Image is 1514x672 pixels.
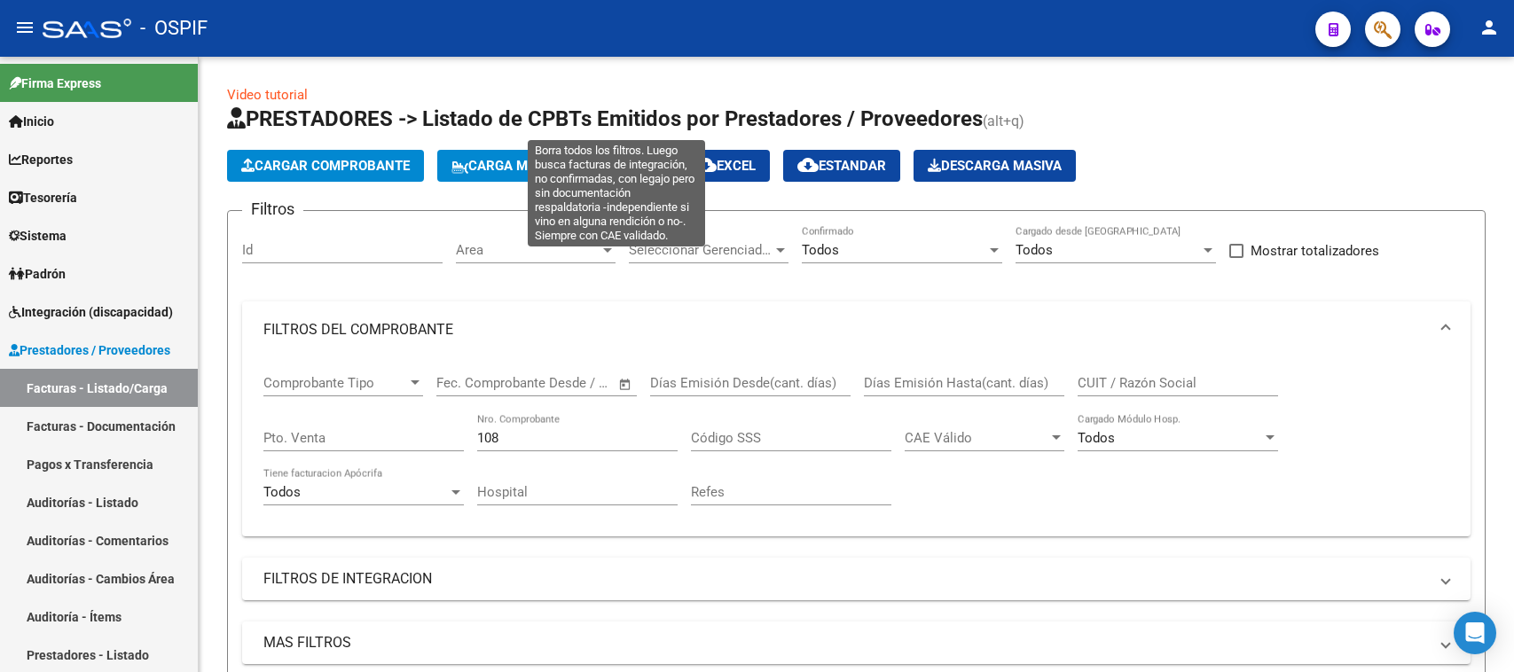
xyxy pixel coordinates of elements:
[263,320,1428,340] mat-panel-title: FILTROS DEL COMPROBANTE
[914,150,1076,182] button: Descarga Masiva
[263,569,1428,589] mat-panel-title: FILTROS DE INTEGRACION
[263,484,301,500] span: Todos
[797,158,886,174] span: Estandar
[227,87,308,103] a: Video tutorial
[914,150,1076,182] app-download-masive: Descarga masiva de comprobantes (adjuntos)
[263,375,407,391] span: Comprobante Tipo
[242,558,1471,600] mat-expansion-panel-header: FILTROS DE INTEGRACION
[140,9,208,48] span: - OSPIF
[592,150,668,182] button: CSV
[783,150,900,182] button: Estandar
[9,302,173,322] span: Integración (discapacidad)
[227,106,983,131] span: PRESTADORES -> Listado de CPBTs Emitidos por Prestadores / Proveedores
[629,242,773,258] span: Seleccionar Gerenciador
[437,150,579,182] button: Carga Masiva
[524,375,610,391] input: Fecha fin
[9,74,101,93] span: Firma Express
[456,242,600,258] span: Area
[9,188,77,207] span: Tesorería
[905,430,1048,446] span: CAE Válido
[9,226,67,246] span: Sistema
[681,150,770,182] button: EXCEL
[928,158,1062,174] span: Descarga Masiva
[1479,17,1500,38] mat-icon: person
[436,375,508,391] input: Fecha inicio
[1078,430,1115,446] span: Todos
[983,113,1024,129] span: (alt+q)
[695,158,756,174] span: EXCEL
[797,154,819,176] mat-icon: cloud_download
[9,112,54,131] span: Inicio
[9,264,66,284] span: Padrón
[14,17,35,38] mat-icon: menu
[1251,240,1379,262] span: Mostrar totalizadores
[1016,242,1053,258] span: Todos
[242,197,303,222] h3: Filtros
[242,621,1471,664] mat-expansion-panel-header: MAS FILTROS
[451,158,565,174] span: Carga Masiva
[9,340,170,360] span: Prestadores / Proveedores
[802,242,839,258] span: Todos
[1454,612,1496,654] div: Open Intercom Messenger
[242,358,1471,536] div: FILTROS DEL COMPROBANTE
[9,150,73,169] span: Reportes
[241,158,410,174] span: Cargar Comprobante
[616,374,636,395] button: Open calendar
[263,633,1428,652] mat-panel-title: MAS FILTROS
[242,301,1471,358] mat-expansion-panel-header: FILTROS DEL COMPROBANTE
[695,154,717,176] mat-icon: cloud_download
[227,150,424,182] button: Cargar Comprobante
[607,158,654,174] span: CSV
[607,154,628,176] mat-icon: cloud_download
